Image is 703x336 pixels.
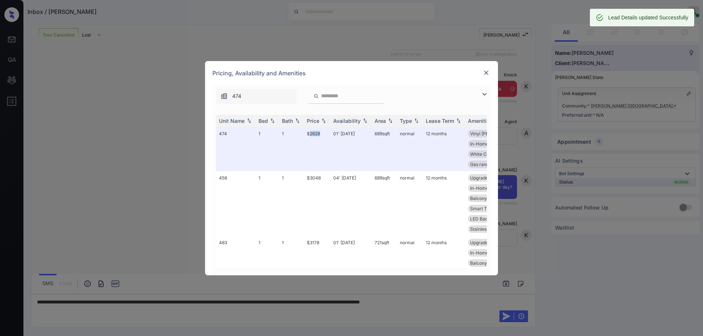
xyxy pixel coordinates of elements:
[470,141,510,147] span: In-Home Washer ...
[470,131,520,136] span: Vinyl [PERSON_NAME]...
[470,151,502,157] span: White Cabinets
[219,118,245,124] div: Unit Name
[216,127,256,171] td: 474
[483,69,490,76] img: close
[333,118,361,124] div: Availability
[423,171,465,236] td: 12 months
[468,118,492,124] div: Amenities
[375,118,386,124] div: Area
[423,127,465,171] td: 12 months
[413,118,420,123] img: sorting
[372,127,397,171] td: 689 sqft
[470,260,487,266] span: Balcony
[426,118,454,124] div: Lease Term
[256,236,279,301] td: 1
[455,118,462,123] img: sorting
[372,236,397,301] td: 721 sqft
[470,185,510,191] span: In-Home Washer ...
[330,236,372,301] td: 01' [DATE]
[372,171,397,236] td: 689 sqft
[279,171,304,236] td: 1
[470,162,491,167] span: Gas range
[256,171,279,236] td: 1
[282,118,293,124] div: Bath
[470,175,499,181] span: Upgrades: 1x1
[269,118,276,123] img: sorting
[400,118,412,124] div: Type
[470,226,504,232] span: Stainless Steel...
[304,236,330,301] td: $3178
[361,118,369,123] img: sorting
[258,118,268,124] div: Bed
[304,127,330,171] td: $2628
[245,118,253,123] img: sorting
[470,240,499,245] span: Upgrades: 1x1
[294,118,301,123] img: sorting
[480,90,489,99] img: icon-zuma
[216,171,256,236] td: 458
[330,127,372,171] td: 01' [DATE]
[313,93,319,99] img: icon-zuma
[307,118,319,124] div: Price
[330,171,372,236] td: 04' [DATE]
[397,171,423,236] td: normal
[304,171,330,236] td: $3048
[423,236,465,301] td: 12 months
[279,127,304,171] td: 1
[387,118,394,123] img: sorting
[320,118,327,123] img: sorting
[256,127,279,171] td: 1
[470,250,510,256] span: In-Home Washer ...
[470,206,510,211] span: Smart Thermosta...
[232,92,241,100] span: 474
[216,236,256,301] td: 483
[279,236,304,301] td: 1
[470,196,487,201] span: Balcony
[220,93,228,100] img: icon-zuma
[397,127,423,171] td: normal
[608,11,688,24] div: Lead Details updated Successfully
[205,61,498,85] div: Pricing, Availability and Amenities
[397,236,423,301] td: normal
[470,216,505,222] span: LED Back-lit Mi...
